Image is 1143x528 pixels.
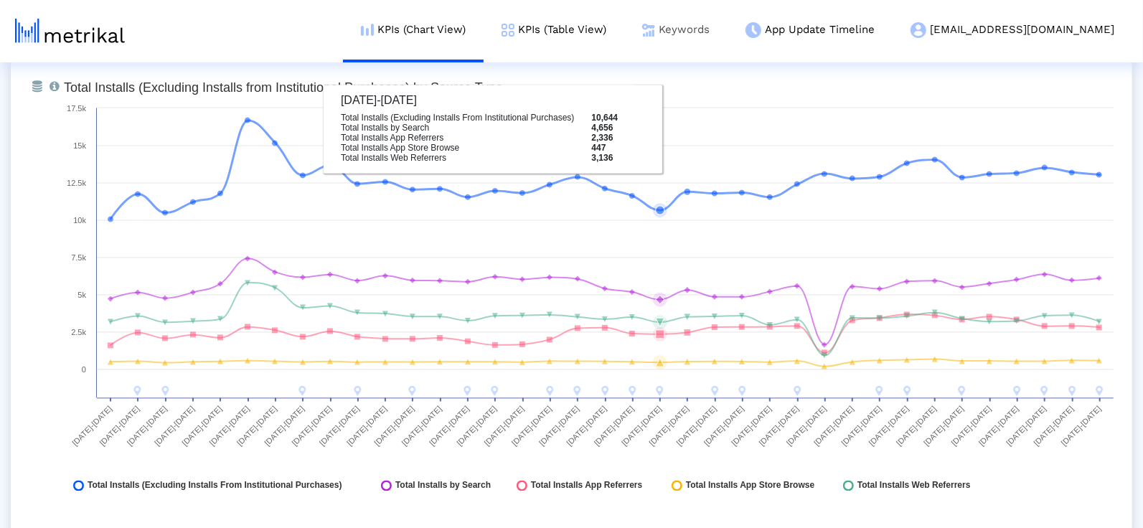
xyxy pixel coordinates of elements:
[428,405,471,448] text: [DATE]-[DATE]
[208,405,251,448] text: [DATE]-[DATE]
[531,481,642,491] span: Total Installs App Referrers
[455,405,498,448] text: [DATE]-[DATE]
[88,481,342,491] span: Total Installs (Excluding Installs From Institutional Purchases)
[675,405,718,448] text: [DATE]-[DATE]
[1005,405,1048,448] text: [DATE]-[DATE]
[785,405,828,448] text: [DATE]-[DATE]
[77,291,86,300] text: 5k
[647,405,690,448] text: [DATE]-[DATE]
[64,81,503,95] tspan: Total Installs (Excluding Installs from Institutional Purchases) by Source Type
[977,405,1020,448] text: [DATE]-[DATE]
[620,405,663,448] text: [DATE]-[DATE]
[1033,405,1076,448] text: [DATE]-[DATE]
[71,329,86,337] text: 2.5k
[593,405,636,448] text: [DATE]-[DATE]
[745,22,761,38] img: app-update-menu-icon.png
[730,405,773,448] text: [DATE]-[DATE]
[73,142,86,151] text: 15k
[73,217,86,225] text: 10k
[71,254,86,263] text: 7.5k
[537,405,580,448] text: [DATE]-[DATE]
[950,405,993,448] text: [DATE]-[DATE]
[510,405,553,448] text: [DATE]-[DATE]
[867,405,911,448] text: [DATE]-[DATE]
[372,405,415,448] text: [DATE]-[DATE]
[15,19,125,43] img: metrical-logo-light.png
[839,405,883,448] text: [DATE]-[DATE]
[290,405,333,448] text: [DATE]-[DATE]
[758,405,801,448] text: [DATE]-[DATE]
[483,405,526,448] text: [DATE]-[DATE]
[263,405,306,448] text: [DATE]-[DATE]
[395,481,491,491] span: Total Installs by Search
[686,481,814,491] span: Total Installs App Store Browse
[235,405,278,448] text: [DATE]-[DATE]
[153,405,196,448] text: [DATE]-[DATE]
[67,105,86,113] text: 17.5k
[180,405,223,448] text: [DATE]-[DATE]
[70,405,113,448] text: [DATE]-[DATE]
[642,24,655,37] img: keywords.png
[67,179,86,188] text: 12.5k
[911,22,926,38] img: my-account-menu-icon.png
[895,405,938,448] text: [DATE]-[DATE]
[126,405,169,448] text: [DATE]-[DATE]
[400,405,443,448] text: [DATE]-[DATE]
[922,405,965,448] text: [DATE]-[DATE]
[82,366,86,374] text: 0
[502,24,514,37] img: kpi-table-menu-icon.png
[345,405,388,448] text: [DATE]-[DATE]
[318,405,361,448] text: [DATE]-[DATE]
[1060,405,1103,448] text: [DATE]-[DATE]
[98,405,141,448] text: [DATE]-[DATE]
[565,405,608,448] text: [DATE]-[DATE]
[361,24,374,36] img: kpi-chart-menu-icon.png
[812,405,855,448] text: [DATE]-[DATE]
[702,405,745,448] text: [DATE]-[DATE]
[857,481,971,491] span: Total Installs Web Referrers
